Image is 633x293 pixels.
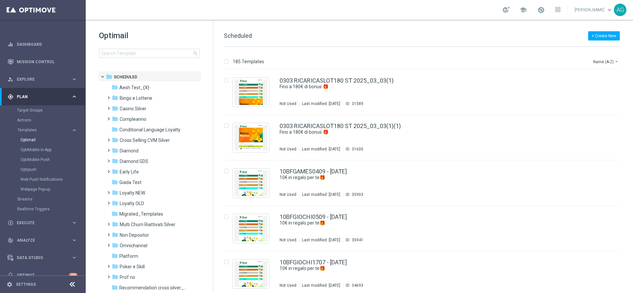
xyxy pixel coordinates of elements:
span: Loyalty NEW [120,190,145,196]
i: folder [112,274,118,280]
div: Optimail [20,135,85,145]
span: Recommendation cross silver_{X} [119,285,187,291]
div: Execute [8,220,71,226]
div: Analyze [8,237,71,243]
img: 35941.jpeg [234,216,267,241]
div: Press SPACE to select this row. [217,69,632,115]
i: person_search [8,76,14,82]
a: 10BFGIOCHI1707 - [DATE] [280,259,347,265]
i: folder [111,84,118,91]
div: Target Groups [17,105,85,115]
img: 34693.jpeg [234,261,267,287]
div: ID: [343,192,363,197]
span: school [520,6,527,13]
div: Dashboard [8,36,77,53]
div: +10 [69,273,77,277]
a: 10€ in regalo per te🎁 [280,174,576,181]
span: keyboard_arrow_down [606,6,613,13]
div: Optibot [8,266,77,284]
span: Bingo e Lotterie [120,95,152,101]
i: keyboard_arrow_right [71,93,77,100]
a: Target Groups [17,108,69,113]
span: Prof no [120,274,135,280]
div: OptiMobile In-App [20,145,85,155]
div: 31605 [352,146,363,152]
div: 35941 [352,237,363,243]
a: OptiMobile In-App [20,147,69,152]
button: play_circle_outline Execute keyboard_arrow_right [7,220,78,226]
a: 10€ in regalo per te🎁 [280,220,576,226]
div: Last modified: [DATE] [299,146,343,152]
span: Analyze [17,238,71,242]
button: Data Studio keyboard_arrow_right [7,255,78,260]
i: folder [111,179,118,185]
a: Optibot [17,266,69,284]
div: 31589 [352,101,363,106]
span: Giada Test [119,179,141,185]
a: Webpage Pop-up [20,187,69,192]
div: 10€ in regalo per te🎁 [280,174,591,181]
div: Data Studio [8,255,71,261]
i: folder [112,94,118,101]
a: Fino a 180€ di bonus 🎁​ [280,84,576,90]
a: Fino a 180€ di bonus 🎁​ [280,129,576,135]
a: 10€ in regalo per te🎁 [280,265,576,272]
i: folder [112,116,118,122]
a: Mission Control [17,53,77,70]
div: Last modified: [DATE] [299,192,343,197]
p: 185 Templates [233,59,264,65]
span: Execute [17,221,71,225]
button: + Create New [588,31,620,40]
div: Fino a 180€ di bonus 🎁​ [280,84,591,90]
a: [PERSON_NAME]keyboard_arrow_down [574,5,614,15]
i: folder [112,137,118,143]
div: equalizer Dashboard [7,42,78,47]
i: folder [112,105,118,112]
button: Templates keyboard_arrow_right [17,127,78,133]
input: Search Template [99,49,200,58]
span: Diamond GDS [120,158,148,164]
div: AG [614,4,626,16]
i: keyboard_arrow_right [71,76,77,82]
div: ID: [343,146,363,152]
div: 10€ in regalo per te🎁 [280,220,591,226]
button: gps_fixed Plan keyboard_arrow_right [7,94,78,99]
i: keyboard_arrow_right [71,254,77,261]
button: track_changes Analyze keyboard_arrow_right [7,238,78,243]
button: person_search Explore keyboard_arrow_right [7,77,78,82]
i: play_circle_outline [8,220,14,226]
i: gps_fixed [8,94,14,100]
div: Last modified: [DATE] [299,283,343,288]
div: Webpage Pop-up [20,184,85,194]
i: settings [7,281,13,287]
i: folder [112,189,118,196]
span: Aesh Test_{X} [119,85,149,91]
div: Templates [17,128,71,132]
a: Optimail [20,137,69,143]
a: Dashboard [17,36,77,53]
button: lightbulb Optibot +10 [7,273,78,278]
div: Optipush [20,165,85,174]
div: ID: [343,283,363,288]
span: Loyalty OLD [120,200,144,206]
span: Omnichannel [120,243,147,249]
a: OptiMobile Push [20,157,69,162]
span: Compleanno [120,116,146,122]
div: Plan [8,94,71,100]
a: Settings [16,282,36,286]
img: 31605.jpeg [234,125,267,150]
div: Not Used [280,283,296,288]
i: lightbulb [8,272,14,278]
a: 0303 RICARICASLOT180 ST 2025_03_03(1) [280,78,394,84]
div: Not Used [280,101,296,106]
i: folder [112,221,118,227]
i: folder [112,158,118,164]
span: Conditional Language Loyalty [119,127,180,133]
i: folder [112,242,118,249]
div: Streams [17,194,85,204]
div: Mission Control [7,59,78,65]
span: Early Life [120,169,139,175]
